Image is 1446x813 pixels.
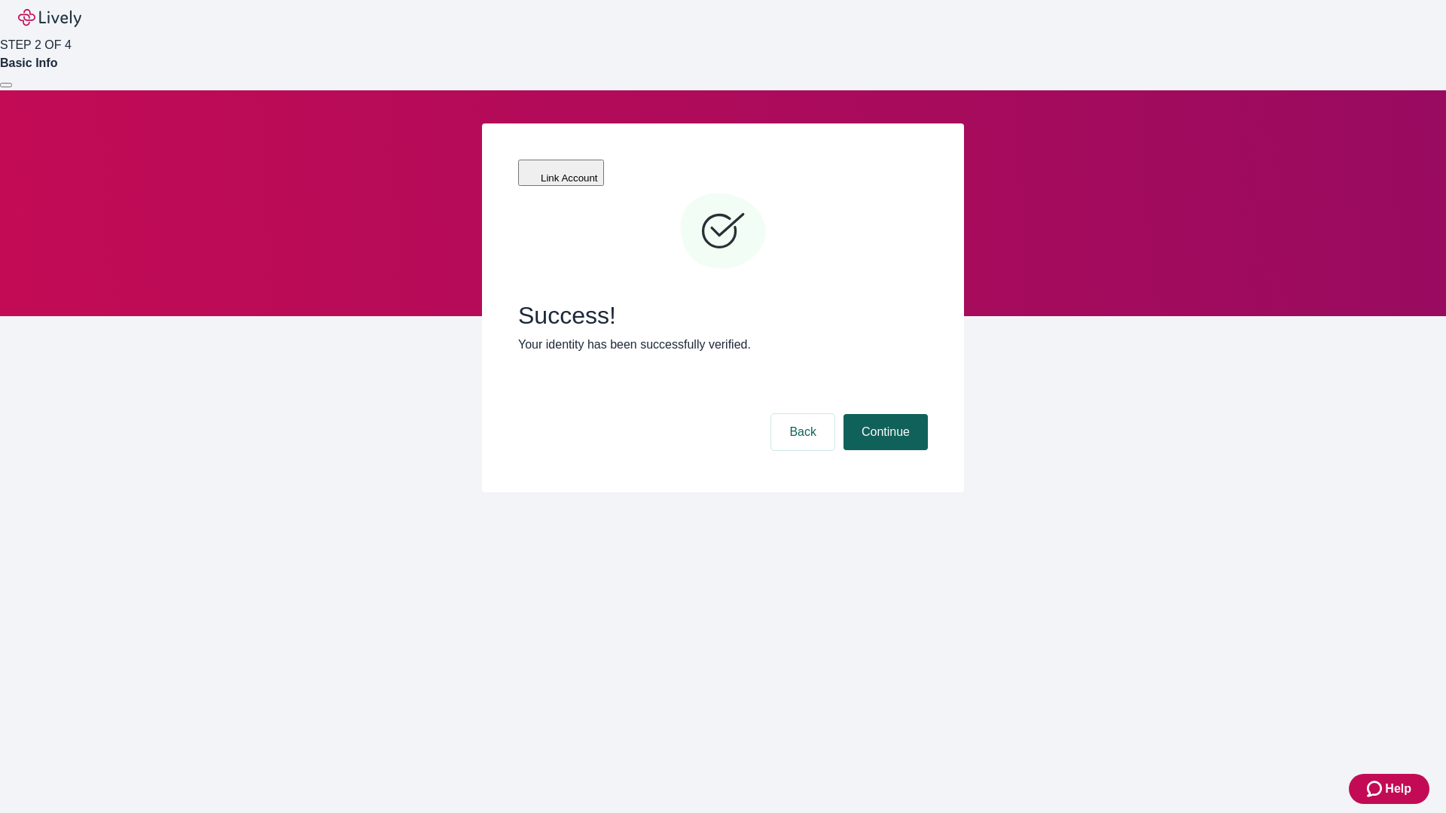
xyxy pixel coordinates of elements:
span: Help [1385,780,1411,798]
button: Continue [843,414,928,450]
button: Back [771,414,834,450]
span: Success! [518,301,928,330]
img: Lively [18,9,81,27]
button: Zendesk support iconHelp [1349,774,1429,804]
svg: Checkmark icon [678,187,768,277]
svg: Zendesk support icon [1367,780,1385,798]
button: Link Account [518,160,604,186]
p: Your identity has been successfully verified. [518,336,928,354]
